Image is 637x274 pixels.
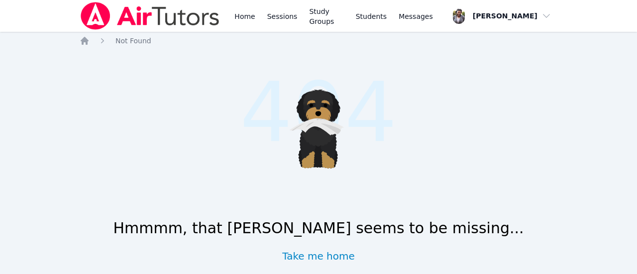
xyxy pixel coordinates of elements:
[115,36,151,46] a: Not Found
[115,37,151,45] span: Not Found
[240,52,397,175] span: 404
[113,219,524,237] h1: Hmmmm, that [PERSON_NAME] seems to be missing...
[399,11,433,21] span: Messages
[80,36,557,46] nav: Breadcrumb
[282,249,355,263] a: Take me home
[80,2,220,30] img: Air Tutors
